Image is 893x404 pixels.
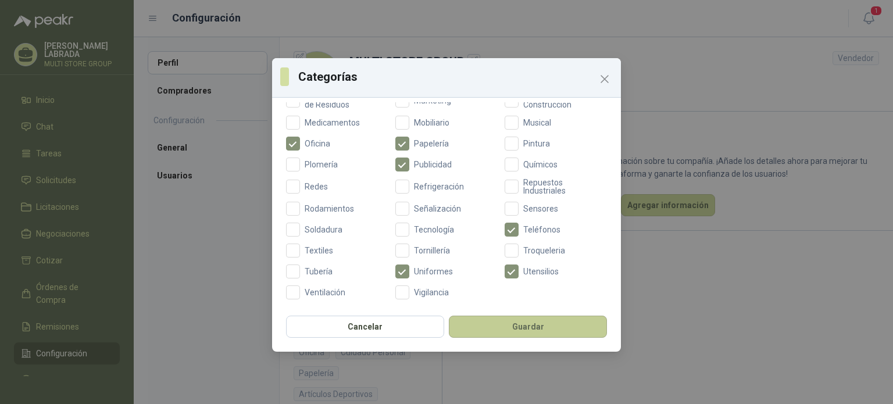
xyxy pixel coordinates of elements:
[409,183,469,191] span: Refrigeración
[300,246,338,255] span: Textiles
[298,68,613,85] h3: Categorías
[409,96,456,105] span: Marketing
[409,267,458,276] span: Uniformes
[300,205,359,213] span: Rodamientos
[519,267,563,276] span: Utensilios
[300,288,350,296] span: Ventilación
[519,92,607,109] span: Materiales de Construcción
[519,160,562,169] span: Químicos
[519,140,555,148] span: Pintura
[286,316,444,338] button: Cancelar
[449,316,607,338] button: Guardar
[519,246,570,255] span: Troqueleria
[300,140,335,148] span: Oficina
[409,160,456,169] span: Publicidad
[519,205,563,213] span: Sensores
[595,70,614,88] button: Close
[519,226,565,234] span: Teléfonos
[300,119,365,127] span: Medicamentos
[409,288,453,296] span: Vigilancia
[300,267,337,276] span: Tubería
[409,119,454,127] span: Mobiliario
[300,160,342,169] span: Plomería
[409,140,453,148] span: Papelería
[409,246,455,255] span: Tornillería
[409,226,459,234] span: Tecnología
[300,226,347,234] span: Soldadura
[409,205,466,213] span: Señalización
[519,119,556,127] span: Musical
[300,92,388,109] span: Manejo y Recolección de Residuos
[519,178,607,195] span: Repuestos Industriales
[300,183,333,191] span: Redes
